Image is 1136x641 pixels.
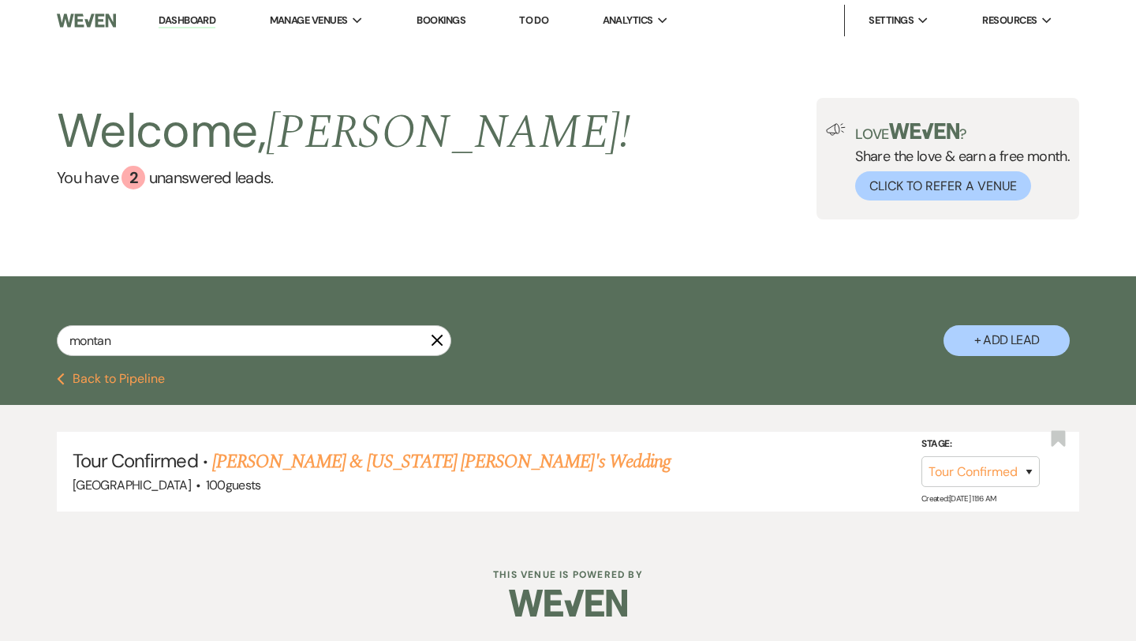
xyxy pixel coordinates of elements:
div: Share the love & earn a free month. [846,123,1070,201]
span: Created: [DATE] 11:16 AM [921,493,996,504]
span: Resources [982,13,1037,28]
h2: Welcome, [57,98,630,166]
button: Back to Pipeline [57,373,165,385]
button: Click to Refer a Venue [855,171,1031,201]
span: Tour Confirmed [73,448,198,473]
span: Settings [869,13,914,28]
div: 2 [121,166,145,189]
button: + Add Lead [944,325,1070,356]
img: weven-logo-green.svg [889,123,959,139]
img: Weven Logo [509,575,627,631]
span: Analytics [603,13,653,28]
a: [PERSON_NAME] & [US_STATE] [PERSON_NAME]'s Wedding [212,448,671,476]
span: 100 guests [206,477,261,493]
img: loud-speaker-illustration.svg [826,123,846,136]
label: Stage: [921,436,1040,453]
span: Manage Venues [270,13,348,28]
a: You have 2 unanswered leads. [57,166,630,189]
span: [PERSON_NAME] ! [266,96,630,169]
a: To Do [519,13,548,27]
span: [GEOGRAPHIC_DATA] [73,477,191,493]
a: Dashboard [159,13,215,28]
img: Weven Logo [57,4,116,37]
input: Search by name, event date, email address or phone number [57,325,451,356]
p: Love ? [855,123,1070,141]
a: Bookings [417,13,465,27]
